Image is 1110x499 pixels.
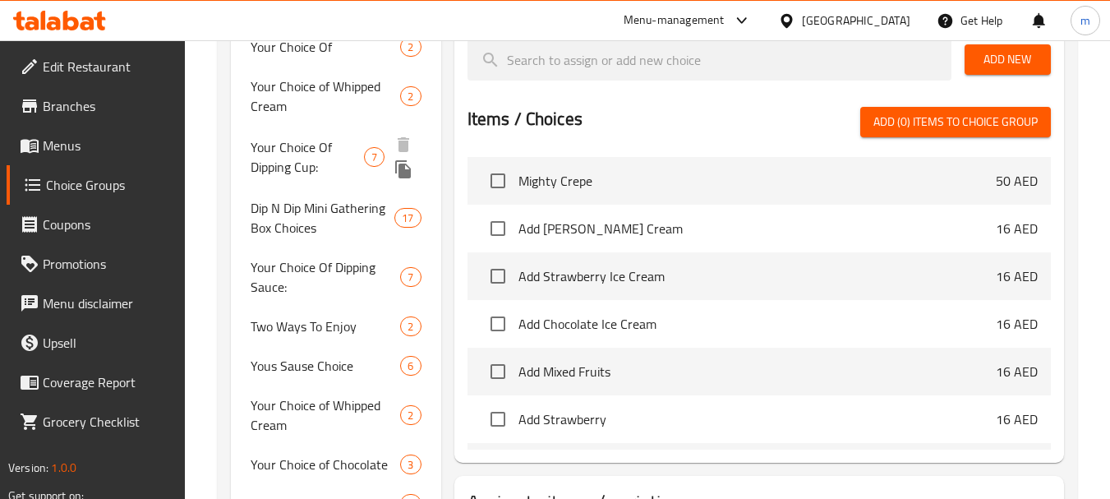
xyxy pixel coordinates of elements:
[43,372,173,392] span: Coverage Report
[391,157,416,182] button: duplicate
[996,362,1038,381] p: 16 AED
[7,402,186,441] a: Grocery Checklist
[364,147,385,167] div: Choices
[8,457,48,478] span: Version:
[481,354,515,389] span: Select choice
[231,307,440,346] div: Two Ways To Enjoy2
[1080,12,1090,30] span: m
[481,211,515,246] span: Select choice
[467,107,583,132] h2: Items / Choices
[996,171,1038,191] p: 50 AED
[401,457,420,473] span: 3
[467,39,951,81] input: search
[518,219,996,238] span: Add [PERSON_NAME] Cream
[43,57,173,76] span: Edit Restaurant
[401,89,420,104] span: 2
[51,457,76,478] span: 1.0.0
[231,188,440,247] div: Dip N Dip Mini Gathering Box Choices17
[43,96,173,116] span: Branches
[46,175,173,195] span: Choice Groups
[231,67,440,126] div: Your Choice of Whipped Cream2
[624,11,725,30] div: Menu-management
[481,307,515,341] span: Select choice
[231,27,440,67] div: Your Choice Of2
[996,266,1038,286] p: 16 AED
[251,137,364,177] span: Your Choice Of Dipping Cup:
[231,386,440,445] div: Your Choice of Whipped Cream2
[251,316,400,336] span: Two Ways To Enjoy
[251,37,400,57] span: Your Choice Of
[400,267,421,287] div: Choices
[401,319,420,335] span: 2
[251,455,400,474] span: Your Choice of Chocolate
[251,76,400,116] span: Your Choice of Whipped Cream
[43,215,173,234] span: Coupons
[400,86,421,106] div: Choices
[996,314,1038,334] p: 16 AED
[996,219,1038,238] p: 16 AED
[481,402,515,437] span: Select choice
[518,171,996,191] span: Mighty Crepe
[518,362,996,381] span: Add Mixed Fruits
[231,247,440,307] div: Your Choice Of Dipping Sauce:7
[7,126,186,165] a: Menus
[481,450,515,484] span: Select choice
[7,165,186,205] a: Choice Groups
[518,409,996,429] span: Add Strawberry
[231,126,440,188] div: Your Choice Of Dipping Cup:7deleteduplicate
[400,316,421,336] div: Choices
[518,266,996,286] span: Add Strawberry Ice Cream
[231,445,440,484] div: Your Choice of Chocolate3
[873,112,1038,132] span: Add (0) items to choice group
[481,259,515,293] span: Select choice
[251,356,400,376] span: Yous Sause Choice
[43,293,173,313] span: Menu disclaimer
[394,208,421,228] div: Choices
[860,107,1051,137] button: Add (0) items to choice group
[43,254,173,274] span: Promotions
[43,412,173,432] span: Grocery Checklist
[7,284,186,323] a: Menu disclaimer
[7,323,186,363] a: Upsell
[481,164,515,198] span: Select choice
[401,39,420,55] span: 2
[978,49,1038,70] span: Add New
[251,198,394,238] span: Dip N Dip Mini Gathering Box Choices
[400,37,421,57] div: Choices
[518,314,996,334] span: Add Chocolate Ice Cream
[400,356,421,376] div: Choices
[802,12,910,30] div: [GEOGRAPHIC_DATA]
[7,244,186,284] a: Promotions
[43,136,173,155] span: Menus
[7,86,186,126] a: Branches
[996,409,1038,429] p: 16 AED
[395,210,420,226] span: 17
[231,346,440,386] div: Yous Sause Choice6
[7,205,186,244] a: Coupons
[7,47,186,86] a: Edit Restaurant
[400,405,421,425] div: Choices
[401,270,420,285] span: 7
[365,150,384,165] span: 7
[7,363,186,402] a: Coverage Report
[251,395,400,435] span: Your Choice of Whipped Cream
[965,44,1051,75] button: Add New
[391,132,416,157] button: delete
[251,257,400,297] span: Your Choice Of Dipping Sauce:
[401,408,420,423] span: 2
[43,333,173,353] span: Upsell
[401,358,420,374] span: 6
